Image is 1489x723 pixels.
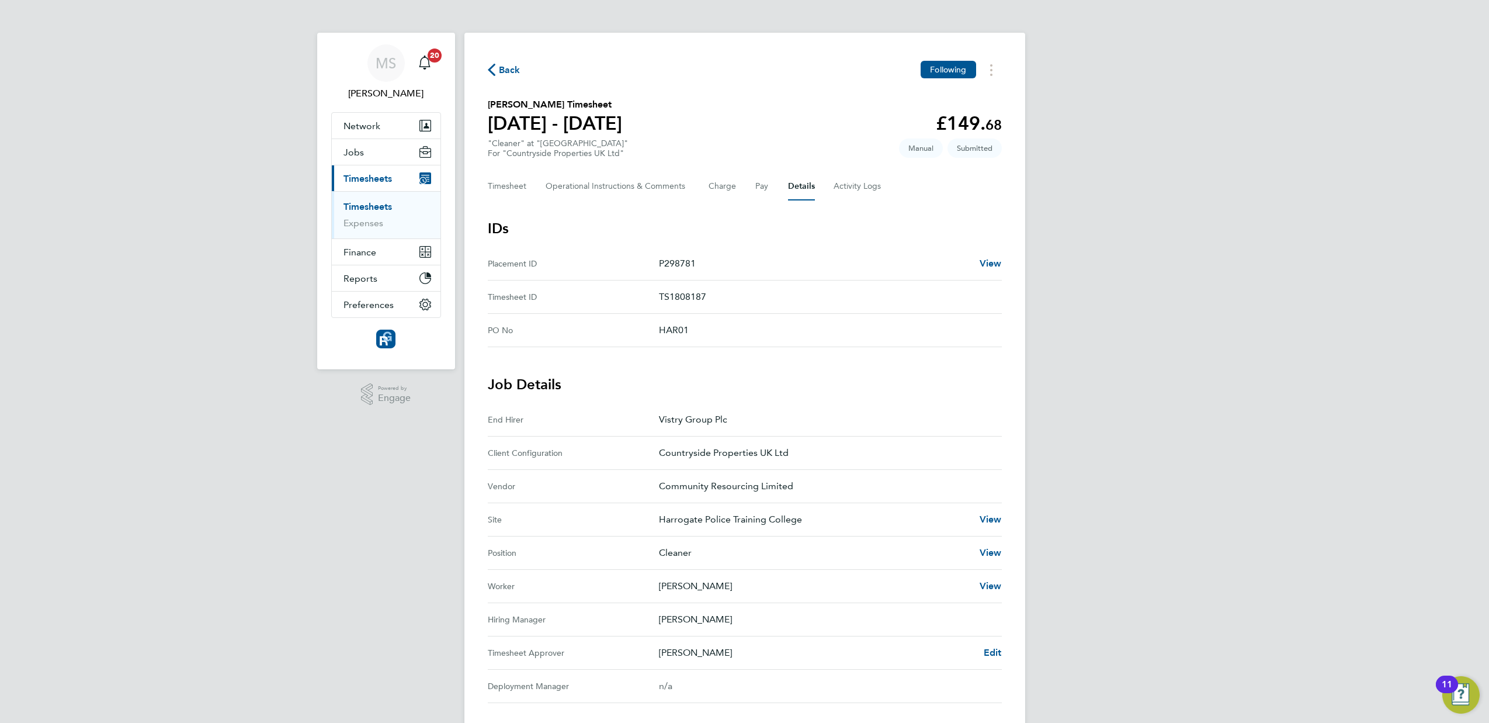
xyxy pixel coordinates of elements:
[980,547,1002,558] span: View
[659,413,992,427] p: Vistry Group Plc
[413,44,436,82] a: 20
[659,257,970,271] p: P298781
[980,546,1002,560] a: View
[499,63,520,77] span: Back
[428,49,442,63] span: 20
[343,147,364,158] span: Jobs
[488,613,659,627] div: Hiring Manager
[980,514,1002,525] span: View
[343,201,392,212] a: Timesheets
[488,479,659,493] div: Vendor
[980,258,1002,269] span: View
[331,330,441,348] a: Go to home page
[659,546,970,560] p: Cleaner
[332,239,440,265] button: Finance
[488,63,520,77] button: Back
[980,257,1002,271] a: View
[331,87,441,101] span: Michelle Smith
[980,580,1002,591] span: View
[488,546,659,560] div: Position
[921,61,976,78] button: Following
[332,165,440,191] button: Timesheets
[488,112,622,135] h1: [DATE] - [DATE]
[332,292,440,317] button: Preferences
[488,148,628,158] div: For "Countryside Properties UK Ltd"
[659,290,992,304] p: TS1808187
[343,247,376,258] span: Finance
[659,513,970,527] p: Harrogate Police Training College
[317,33,455,369] nav: Main navigation
[488,679,659,693] div: Deployment Manager
[488,375,1002,394] h3: Job Details
[981,61,1002,79] button: Timesheets Menu
[899,139,943,158] span: This timesheet was manually created.
[659,446,992,460] p: Countryside Properties UK Ltd
[659,613,992,627] p: [PERSON_NAME]
[332,191,440,238] div: Timesheets
[980,513,1002,527] a: View
[936,112,1002,134] app-decimal: £149.
[659,646,974,660] p: [PERSON_NAME]
[332,139,440,165] button: Jobs
[984,646,1002,660] a: Edit
[546,172,690,200] button: Operational Instructions & Comments
[488,257,659,271] div: Placement ID
[376,56,396,71] span: MS
[488,323,659,337] div: PO No
[984,647,1002,658] span: Edit
[332,265,440,291] button: Reports
[755,172,769,200] button: Pay
[376,330,395,348] img: resourcinggroup-logo-retina.png
[488,446,659,460] div: Client Configuration
[378,393,411,403] span: Engage
[343,217,383,229] a: Expenses
[488,290,659,304] div: Timesheet ID
[930,64,966,75] span: Following
[659,479,992,493] p: Community Resourcing Limited
[488,219,1002,238] h3: IDs
[488,646,659,660] div: Timesheet Approver
[488,413,659,427] div: End Hirer
[488,139,628,158] div: "Cleaner" at "[GEOGRAPHIC_DATA]"
[1442,676,1480,714] button: Open Resource Center, 11 new notifications
[788,172,815,200] button: Details
[331,44,441,101] a: MS[PERSON_NAME]
[659,679,983,693] div: n/a
[709,172,737,200] button: Charge
[488,98,622,112] h2: [PERSON_NAME] Timesheet
[488,172,527,200] button: Timesheet
[343,299,394,310] span: Preferences
[343,273,377,284] span: Reports
[361,383,411,406] a: Powered byEngage
[488,579,659,593] div: Worker
[332,113,440,139] button: Network
[488,513,659,527] div: Site
[1442,684,1452,700] div: 11
[659,579,970,593] p: [PERSON_NAME]
[985,116,1002,133] span: 68
[834,172,883,200] button: Activity Logs
[343,120,380,132] span: Network
[980,579,1002,593] a: View
[659,323,992,337] p: HAR01
[378,383,411,393] span: Powered by
[947,139,1002,158] span: This timesheet is Submitted.
[343,173,392,184] span: Timesheets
